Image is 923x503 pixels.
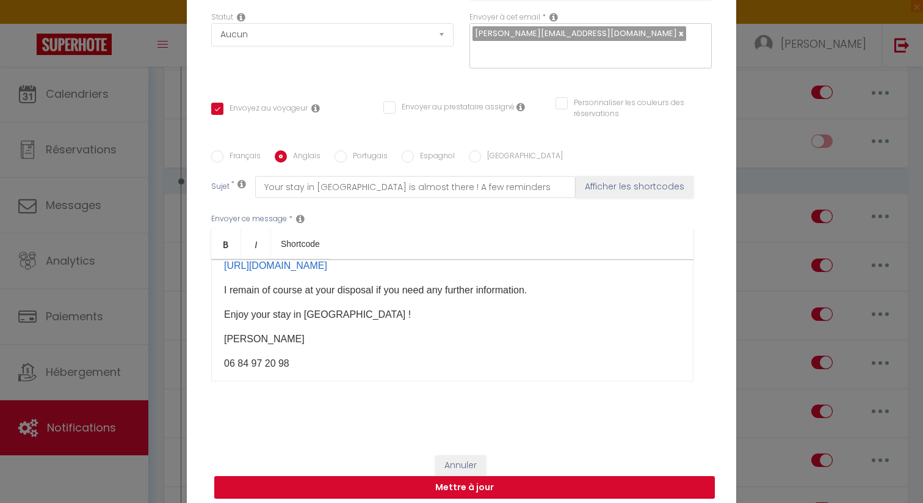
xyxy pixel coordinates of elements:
p: Enjoy your stay in [GEOGRAPHIC_DATA] ! [224,307,681,322]
a: Bold [211,229,241,259]
i: Subject [237,179,246,189]
label: Anglais [287,150,320,164]
label: Français [223,150,261,164]
i: Booking status [237,12,245,22]
i: Recipient [549,12,558,22]
label: Envoyer à cet email [469,12,540,23]
button: Afficher les shortcodes [576,176,693,198]
label: Statut [211,12,233,23]
p: [PERSON_NAME] [224,332,681,347]
a: [URL][DOMAIN_NAME] [224,260,327,271]
i: Envoyer au prestataire si il est assigné [516,102,525,112]
p: ​ [224,259,681,273]
p: ​I remain of course at your disposal if you need any further information. [224,283,681,298]
label: Espagnol [414,150,455,164]
label: [GEOGRAPHIC_DATA] [481,150,563,164]
i: Envoyer au voyageur [311,103,320,113]
i: Message [296,214,305,224]
a: Shortcode [271,229,330,259]
label: Envoyer ce message [211,213,287,225]
a: Italic [241,229,271,259]
label: Portugais [347,150,388,164]
button: Mettre à jour [214,476,715,499]
span: [PERSON_NAME][EMAIL_ADDRESS][DOMAIN_NAME] [475,28,677,39]
button: Annuler [435,455,486,476]
label: Sujet [211,181,230,194]
p: 06 84 97 20 98 [224,356,681,371]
